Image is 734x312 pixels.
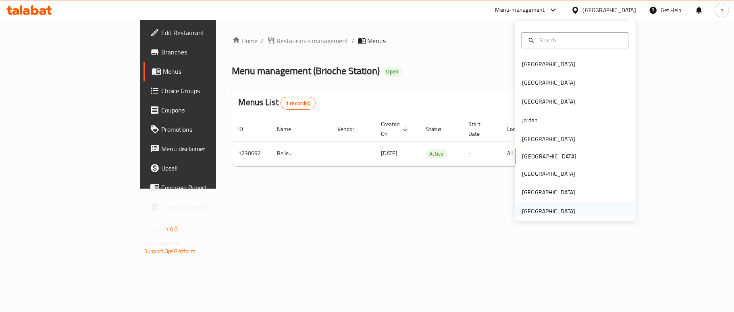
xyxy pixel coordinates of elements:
a: Menus [143,62,263,81]
a: Restaurants management [267,36,349,46]
span: Promotions [161,125,256,134]
div: [GEOGRAPHIC_DATA] [583,6,636,15]
span: Open [383,68,402,75]
span: Get support on: [144,238,181,248]
a: Branches [143,42,263,62]
span: Name [277,124,302,134]
h2: Menus List [239,96,316,110]
a: Upsell [143,158,263,178]
span: Vendor [338,124,365,134]
a: Support.OpsPlatform [144,246,195,256]
span: Upsell [161,163,256,173]
span: 1 record(s) [281,100,315,107]
span: ID [239,124,254,134]
span: Menus [368,36,386,46]
span: Menu management ( Brioche Station ) [232,62,380,80]
div: [GEOGRAPHIC_DATA] [522,78,575,87]
div: [GEOGRAPHIC_DATA] [522,60,575,69]
span: Edit Restaurant [161,28,256,37]
table: enhanced table [232,117,633,166]
span: Status [426,124,453,134]
a: Coverage Report [143,178,263,197]
a: Grocery Checklist [143,197,263,216]
span: h [720,6,724,15]
div: [GEOGRAPHIC_DATA] [522,188,575,197]
div: Jordan [522,116,538,125]
a: Choice Groups [143,81,263,100]
span: Choice Groups [161,86,256,96]
span: Coupons [161,105,256,115]
div: [GEOGRAPHIC_DATA] [522,207,575,216]
div: Open [383,67,402,77]
a: Coupons [143,100,263,120]
span: Start Date [469,119,491,139]
span: [DATE] [381,148,398,158]
span: Version: [144,224,164,235]
span: Locale [507,124,533,134]
span: Menus [163,67,256,76]
div: [GEOGRAPHIC_DATA] [522,97,575,106]
span: Created On [381,119,410,139]
span: Active [426,149,447,158]
li: / [352,36,355,46]
span: Coverage Report [161,183,256,192]
div: [GEOGRAPHIC_DATA] [522,135,575,144]
div: [GEOGRAPHIC_DATA] [522,169,575,178]
span: Branches [161,47,256,57]
span: Menu disclaimer [161,144,256,154]
a: Promotions [143,120,263,139]
span: Grocery Checklist [161,202,256,212]
span: Restaurants management [277,36,349,46]
div: Menu-management [495,5,545,15]
a: Edit Restaurant [143,23,263,42]
span: 1.0.0 [165,224,178,235]
div: Total records count [281,97,316,110]
td: - [462,141,501,166]
a: Menu disclaimer [143,139,263,158]
td: Belle.. [271,141,331,166]
nav: breadcrumb [232,36,578,46]
input: Search [536,36,624,45]
td: All [501,141,543,166]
